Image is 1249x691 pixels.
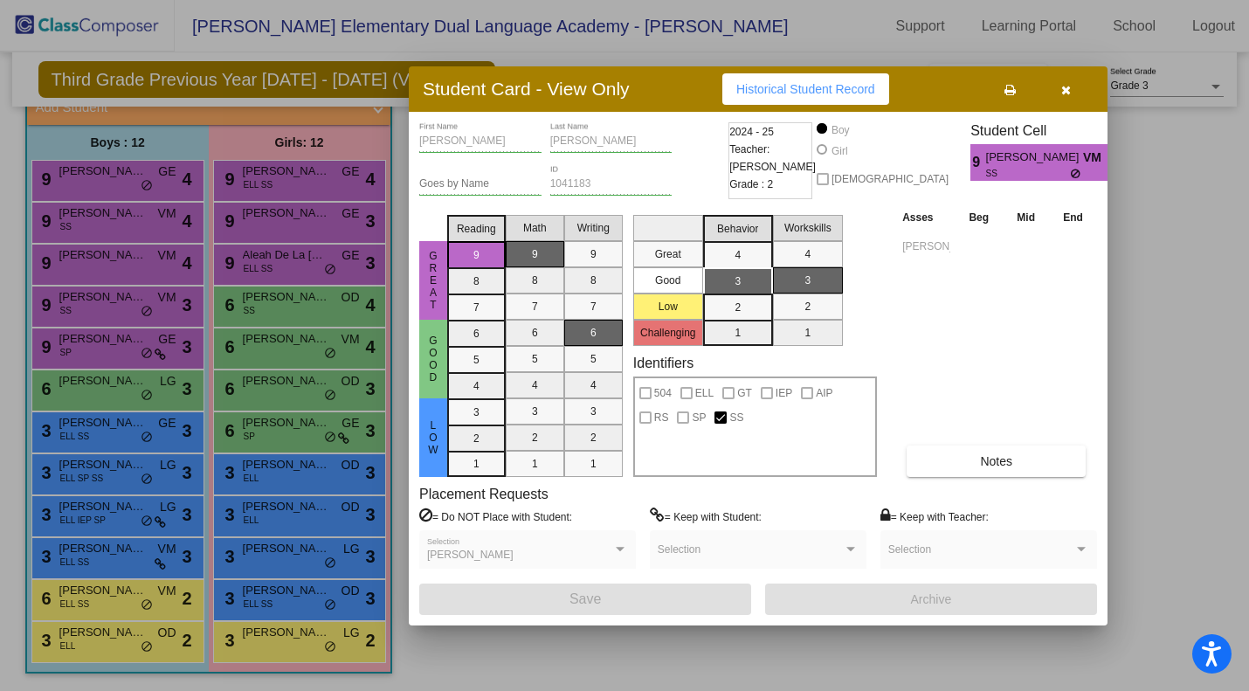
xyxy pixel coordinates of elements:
[650,508,762,525] label: = Keep with Student:
[970,122,1122,139] h3: Student Cell
[722,73,889,105] button: Historical Student Record
[729,141,816,176] span: Teacher: [PERSON_NAME]
[911,592,952,606] span: Archive
[425,250,441,311] span: Great
[729,407,743,428] span: SS
[986,149,1083,167] span: [PERSON_NAME]
[729,176,773,193] span: Grade : 2
[692,407,706,428] span: SP
[729,123,774,141] span: 2024 - 25
[898,208,955,227] th: Asses
[1049,208,1097,227] th: End
[831,122,850,138] div: Boy
[980,454,1012,468] span: Notes
[423,78,630,100] h3: Student Card - View Only
[1003,208,1049,227] th: Mid
[736,82,875,96] span: Historical Student Record
[776,383,792,404] span: IEP
[419,178,542,190] input: goes by name
[765,584,1097,615] button: Archive
[550,178,673,190] input: Enter ID
[419,486,549,502] label: Placement Requests
[425,335,441,384] span: Good
[425,419,441,456] span: Low
[695,383,714,404] span: ELL
[832,169,949,190] span: [DEMOGRAPHIC_DATA]
[880,508,989,525] label: = Keep with Teacher:
[569,591,601,606] span: Save
[907,446,1086,477] button: Notes
[633,355,694,371] label: Identifiers
[419,508,572,525] label: = Do NOT Place with Student:
[1108,152,1122,173] span: 3
[902,233,950,259] input: assessment
[955,208,1003,227] th: Beg
[654,407,669,428] span: RS
[1083,149,1108,167] span: VM
[970,152,985,173] span: 9
[427,549,514,561] span: [PERSON_NAME]
[986,167,1071,180] span: SS
[831,143,848,159] div: Girl
[419,584,751,615] button: Save
[654,383,672,404] span: 504
[816,383,832,404] span: AIP
[737,383,752,404] span: GT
